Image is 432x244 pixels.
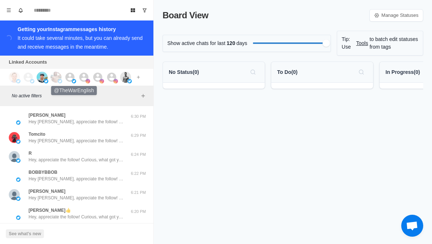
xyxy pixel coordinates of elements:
[226,40,237,47] span: 120
[100,79,104,83] img: picture
[129,132,148,139] p: 6:29 PM
[139,4,150,16] button: Show unread conversations
[129,170,148,177] p: 6:22 PM
[369,35,418,51] p: to batch edit statuses from tags
[86,79,90,83] img: picture
[16,79,21,83] img: picture
[129,189,148,196] p: 6:21 PM
[9,132,20,143] img: picture
[30,79,34,83] img: picture
[356,40,368,47] a: Tools
[139,91,148,100] button: Add filters
[134,73,143,82] button: Add account
[16,215,21,220] img: picture
[277,68,298,76] p: To Do ( 0 )
[29,157,124,163] p: Hey, appreciate the follow! Curious, what got you interested in my account? Always looking to see...
[342,35,354,51] p: Tip: Use
[58,79,62,83] img: picture
[29,119,124,125] p: Hey [PERSON_NAME], appreciate the follow! Curious, what got you interested in my account? Always ...
[12,93,139,99] p: No active filters
[237,40,247,47] p: days
[16,139,21,144] img: picture
[127,4,139,16] button: Board View
[29,195,124,201] p: Hey [PERSON_NAME], appreciate the follow! Curious, what got you interested in my account? Always ...
[129,151,148,158] p: 6:24 PM
[16,177,21,182] img: picture
[29,188,66,195] p: [PERSON_NAME]
[18,35,143,50] div: It could take several minutes, but you can already send and receive messages in the meantime.
[29,214,124,220] p: Hey, appreciate the follow! Curious, what got you interested in my account? Always looking to see...
[29,131,45,138] p: Tomcito
[9,72,20,83] img: picture
[29,112,66,119] p: [PERSON_NAME]
[323,40,330,47] div: Filter by activity days
[127,79,132,83] img: picture
[29,169,57,176] p: BOBBYBBOB
[129,209,148,215] p: 6:20 PM
[15,4,26,16] button: Notifications
[16,158,21,163] img: picture
[9,59,47,66] p: Linked Accounts
[29,207,71,214] p: [PERSON_NAME]👍
[167,40,226,47] p: Show active chats for last
[9,189,20,200] img: picture
[9,151,20,162] img: picture
[51,72,62,83] img: picture
[113,79,118,83] img: picture
[120,72,131,83] img: picture
[3,4,15,16] button: Menu
[29,150,32,157] p: R
[44,79,48,83] img: picture
[355,66,367,78] button: Search
[16,120,21,125] img: picture
[169,68,199,76] p: No Status ( 0 )
[386,68,420,76] p: In Progress ( 0 )
[29,176,124,182] p: Hey [PERSON_NAME], appreciate the follow! Curious, what got you interested in my account? Always ...
[29,138,124,144] p: Hey [PERSON_NAME], appreciate the follow! Curious, what got you interested in my account? Always ...
[163,9,208,22] p: Board View
[369,9,423,22] a: Manage Statuses
[16,196,21,201] img: picture
[401,215,423,237] div: Open chat
[6,229,44,238] button: See what's new
[247,66,259,78] button: Search
[129,113,148,120] p: 6:30 PM
[18,25,145,34] div: Getting your Instagram messages history
[37,72,48,83] img: picture
[72,79,76,83] img: picture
